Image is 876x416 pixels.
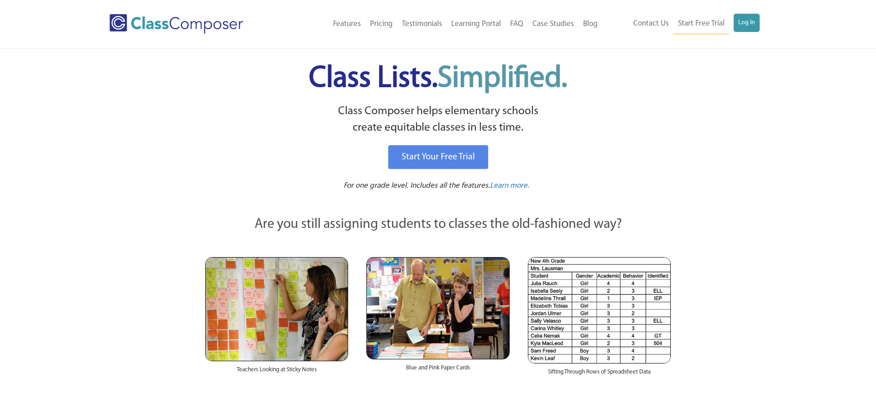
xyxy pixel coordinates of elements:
p: Are you still assigning students to classes the old-fashioned way? [205,215,671,235]
a: Case Studies [528,14,579,34]
a: FAQ [506,14,528,34]
a: Testimonials [397,14,447,34]
img: Spreadsheets [528,257,671,363]
a: Learn more. [490,180,529,192]
div: Sifting Through Rows of Spreadsheet Data [528,363,671,385]
span: For one grade level. Includes all the features. [344,182,490,190]
span: Simplified. [438,64,567,94]
a: Log In [734,14,760,32]
a: Features [328,14,365,34]
p: Class Composer helps elementary schools create equitable classes in less time. [204,103,672,137]
nav: Header Menu [281,14,602,34]
img: Class Composer [109,14,243,34]
div: Blue and Pink Paper Cards [366,359,509,381]
a: Learning Portal [447,14,506,34]
a: Blog [579,14,602,34]
a: Pricing [365,14,397,34]
img: Teachers Looking at Sticky Notes [205,257,348,361]
a: Contact Us [629,14,673,34]
span: Start Your Free Trial [401,153,475,162]
img: Blue and Pink Paper Cards [366,257,509,359]
a: Start Free Trial [673,14,729,34]
nav: Header Menu [602,14,760,34]
span: Class Lists. [309,64,567,94]
div: Teachers Looking at Sticky Notes [205,361,348,383]
a: Start Your Free Trial [388,145,488,169]
span: Learn more. [490,182,529,190]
